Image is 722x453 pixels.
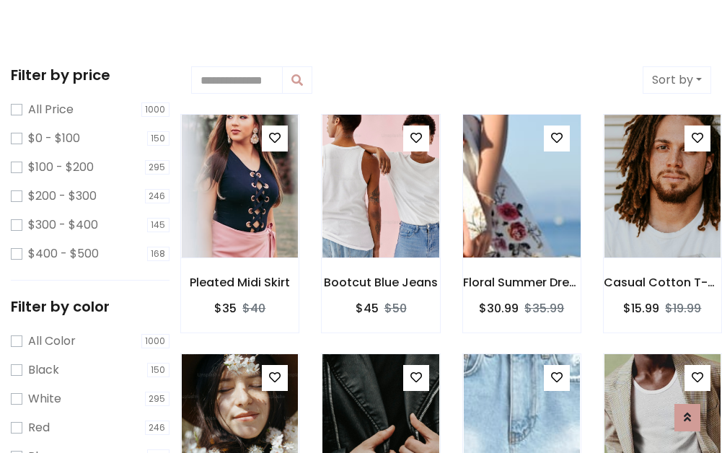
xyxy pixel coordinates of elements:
h6: $35 [214,302,237,315]
label: $0 - $100 [28,130,80,147]
h6: Casual Cotton T-Shirt [604,276,721,289]
h6: Floral Summer Dress [463,276,581,289]
h5: Filter by price [11,66,170,84]
span: 168 [147,247,170,261]
label: White [28,390,61,408]
h6: Bootcut Blue Jeans [322,276,439,289]
span: 145 [147,218,170,232]
span: 1000 [141,334,170,348]
del: $19.99 [665,300,701,317]
h5: Filter by color [11,298,170,315]
del: $40 [242,300,265,317]
span: 150 [147,363,170,377]
label: All Price [28,101,74,118]
h6: Pleated Midi Skirt [181,276,299,289]
span: 295 [145,160,170,175]
del: $35.99 [524,300,564,317]
del: $50 [384,300,407,317]
label: $200 - $300 [28,188,97,205]
label: All Color [28,333,76,350]
h6: $45 [356,302,379,315]
span: 150 [147,131,170,146]
h6: $15.99 [623,302,659,315]
span: 295 [145,392,170,406]
label: Red [28,419,50,436]
label: Black [28,361,59,379]
button: Sort by [643,66,711,94]
h6: $30.99 [479,302,519,315]
span: 246 [145,421,170,435]
label: $400 - $500 [28,245,99,263]
label: $100 - $200 [28,159,94,176]
label: $300 - $400 [28,216,98,234]
span: 1000 [141,102,170,117]
span: 246 [145,189,170,203]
